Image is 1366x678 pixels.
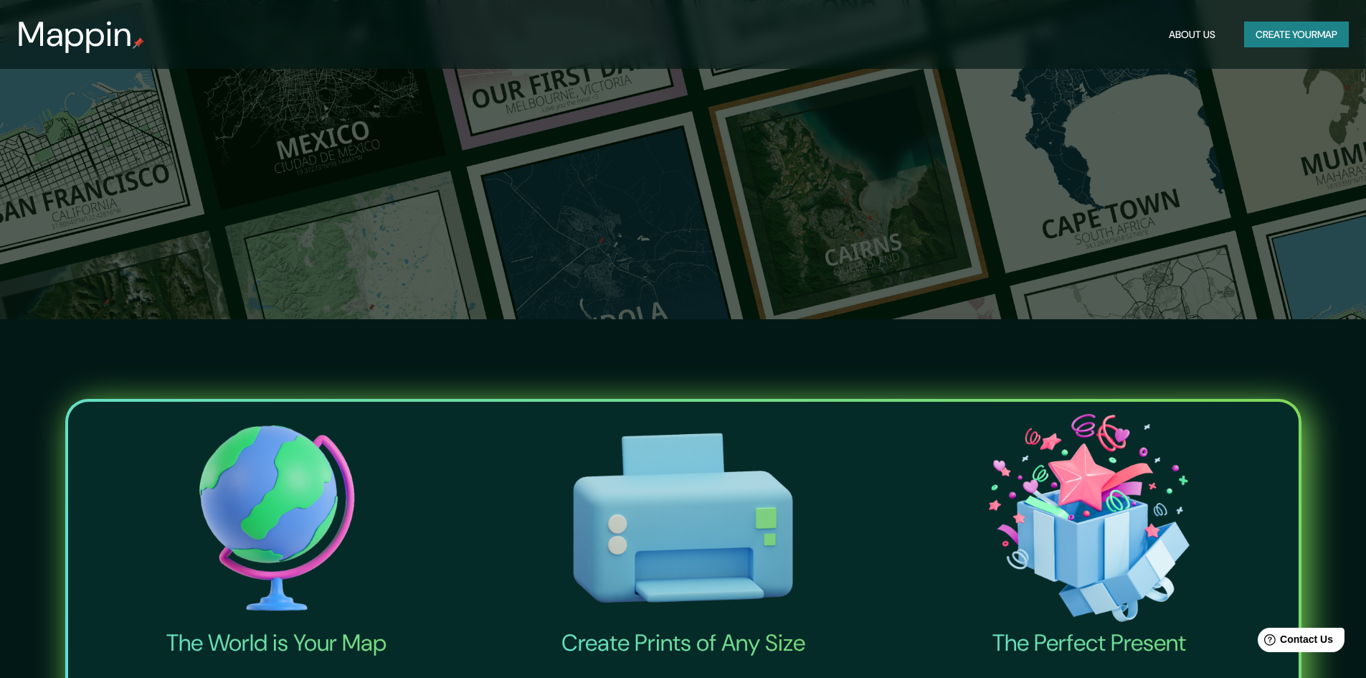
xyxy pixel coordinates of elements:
[77,408,478,629] img: The World is Your Map-icon
[483,408,883,629] img: Create Prints of Any Size-icon
[889,628,1290,657] h4: The Perfect Present
[1244,22,1349,48] button: Create yourmap
[17,14,133,55] h3: Mappin
[133,37,144,49] img: mappin-pin
[1238,622,1350,662] iframe: Help widget launcher
[77,628,478,657] h4: The World is Your Map
[889,408,1290,629] img: The Perfect Present-icon
[1163,22,1221,48] button: About Us
[483,628,883,657] h4: Create Prints of Any Size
